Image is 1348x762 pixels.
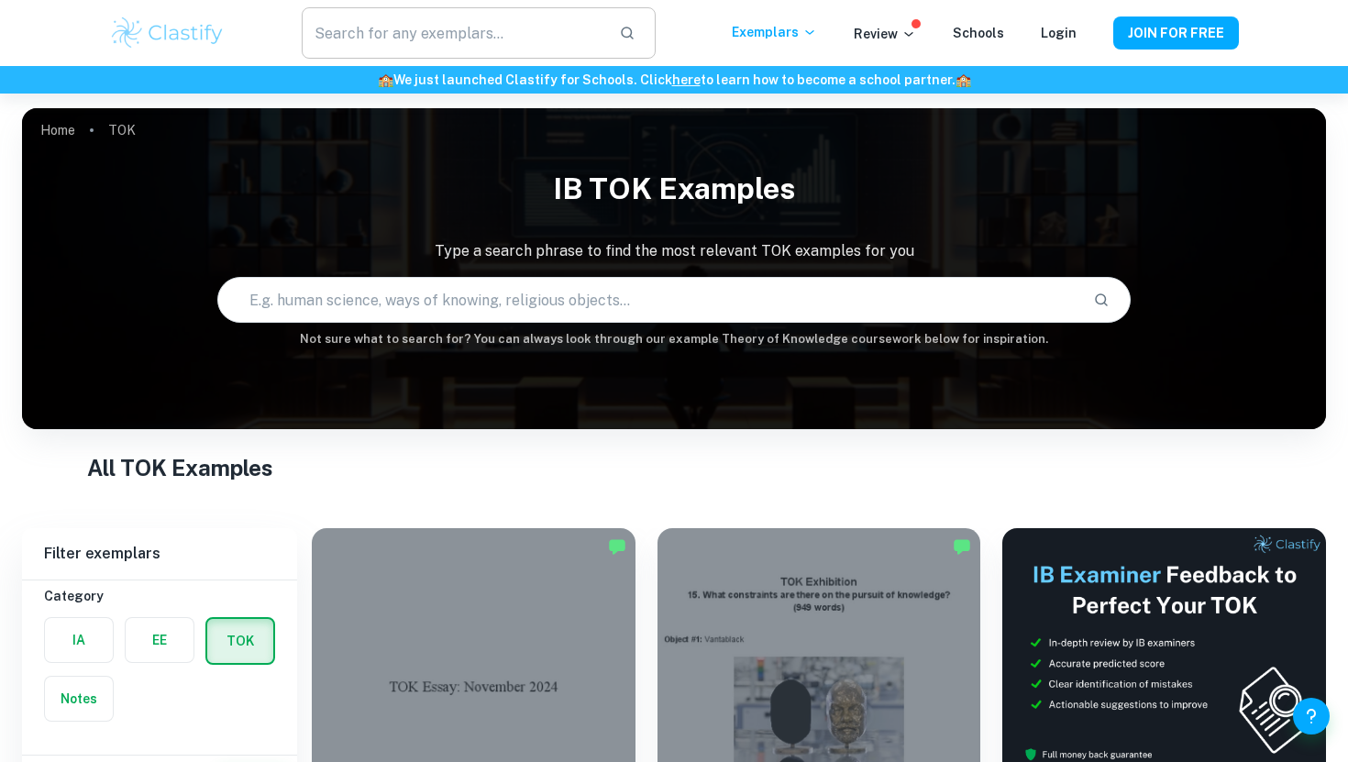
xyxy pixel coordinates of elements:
[854,24,916,44] p: Review
[22,240,1326,262] p: Type a search phrase to find the most relevant TOK examples for you
[22,330,1326,348] h6: Not sure what to search for? You can always look through our example Theory of Knowledge coursewo...
[218,274,1077,326] input: E.g. human science, ways of knowing, religious objects...
[672,72,701,87] a: here
[108,120,136,140] p: TOK
[953,537,971,556] img: Marked
[126,618,193,662] button: EE
[44,586,275,606] h6: Category
[302,7,604,59] input: Search for any exemplars...
[109,15,226,51] img: Clastify logo
[1113,17,1239,50] button: JOIN FOR FREE
[22,528,297,580] h6: Filter exemplars
[22,160,1326,218] h1: IB TOK examples
[1041,26,1077,40] a: Login
[378,72,393,87] span: 🏫
[45,618,113,662] button: IA
[1086,284,1117,315] button: Search
[4,70,1344,90] h6: We just launched Clastify for Schools. Click to learn how to become a school partner.
[1293,698,1330,734] button: Help and Feedback
[40,117,75,143] a: Home
[608,537,626,556] img: Marked
[207,619,273,663] button: TOK
[732,22,817,42] p: Exemplars
[953,26,1004,40] a: Schools
[956,72,971,87] span: 🏫
[87,451,1261,484] h1: All TOK Examples
[45,677,113,721] button: Notes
